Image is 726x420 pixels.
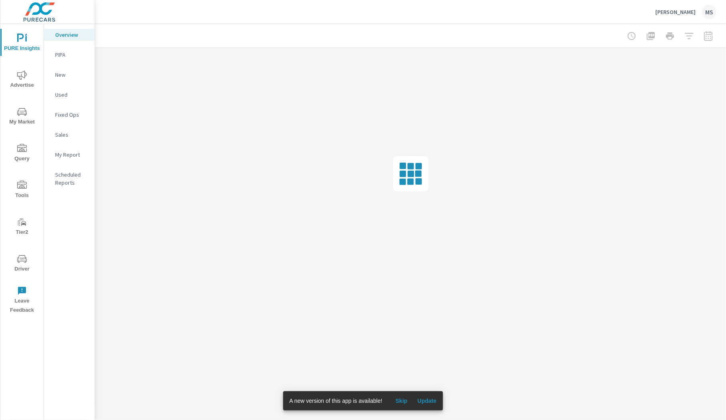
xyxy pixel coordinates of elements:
span: Query [3,144,41,163]
span: PURE Insights [3,34,41,53]
span: A new version of this app is available! [289,398,382,404]
span: My Market [3,107,41,127]
p: Used [55,91,88,99]
p: Fixed Ops [55,111,88,119]
span: Driver [3,254,41,274]
div: Overview [44,29,95,41]
div: Used [44,89,95,101]
span: Tools [3,181,41,200]
p: [PERSON_NAME] [655,8,696,16]
span: Tier2 [3,217,41,237]
div: MS [702,5,716,19]
span: Update [418,397,437,404]
p: PIPA [55,51,88,59]
button: Update [414,394,440,407]
button: Skip [389,394,414,407]
div: nav menu [0,24,44,318]
p: Sales [55,131,88,139]
span: Leave Feedback [3,286,41,315]
p: Scheduled Reports [55,171,88,187]
div: New [44,69,95,81]
div: Fixed Ops [44,109,95,121]
p: Overview [55,31,88,39]
p: My Report [55,151,88,159]
span: Skip [392,397,411,404]
div: Scheduled Reports [44,169,95,189]
div: Sales [44,129,95,141]
div: PIPA [44,49,95,61]
div: My Report [44,149,95,161]
p: New [55,71,88,79]
span: Advertise [3,70,41,90]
